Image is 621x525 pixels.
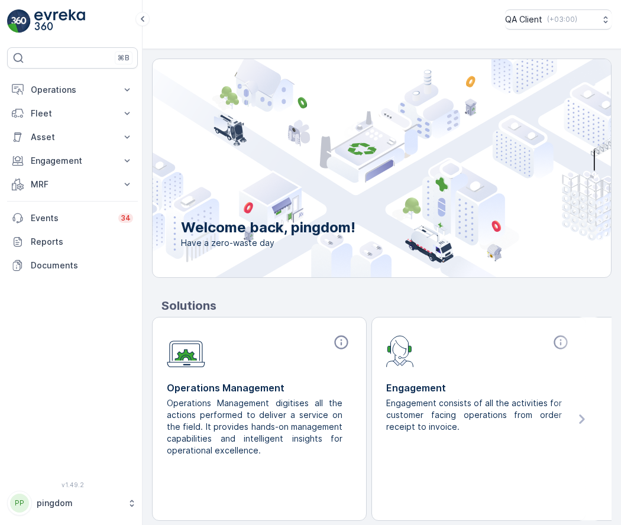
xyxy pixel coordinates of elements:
[99,59,611,277] img: city illustration
[31,212,111,224] p: Events
[34,9,85,33] img: logo_light-DOdMpM7g.png
[121,213,131,223] p: 34
[181,218,355,237] p: Welcome back, pingdom!
[7,254,138,277] a: Documents
[37,497,121,509] p: pingdom
[31,236,133,248] p: Reports
[31,84,114,96] p: Operations
[7,481,138,488] span: v 1.49.2
[7,149,138,173] button: Engagement
[167,397,342,456] p: Operations Management digitises all the actions performed to deliver a service on the field. It p...
[7,491,138,516] button: PPpingdom
[161,297,612,315] p: Solutions
[386,397,562,433] p: Engagement consists of all the activities for customer facing operations from order receipt to in...
[7,173,138,196] button: MRF
[547,15,577,24] p: ( +03:00 )
[7,206,138,230] a: Events34
[167,334,205,368] img: module-icon
[386,334,414,367] img: module-icon
[7,9,31,33] img: logo
[31,108,114,119] p: Fleet
[31,260,133,271] p: Documents
[7,125,138,149] button: Asset
[31,179,114,190] p: MRF
[7,230,138,254] a: Reports
[181,237,355,249] span: Have a zero-waste day
[505,9,612,30] button: QA Client(+03:00)
[10,494,29,513] div: PP
[7,102,138,125] button: Fleet
[31,131,114,143] p: Asset
[118,53,130,63] p: ⌘B
[505,14,542,25] p: QA Client
[7,78,138,102] button: Operations
[31,155,114,167] p: Engagement
[167,381,352,395] p: Operations Management
[386,381,571,395] p: Engagement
